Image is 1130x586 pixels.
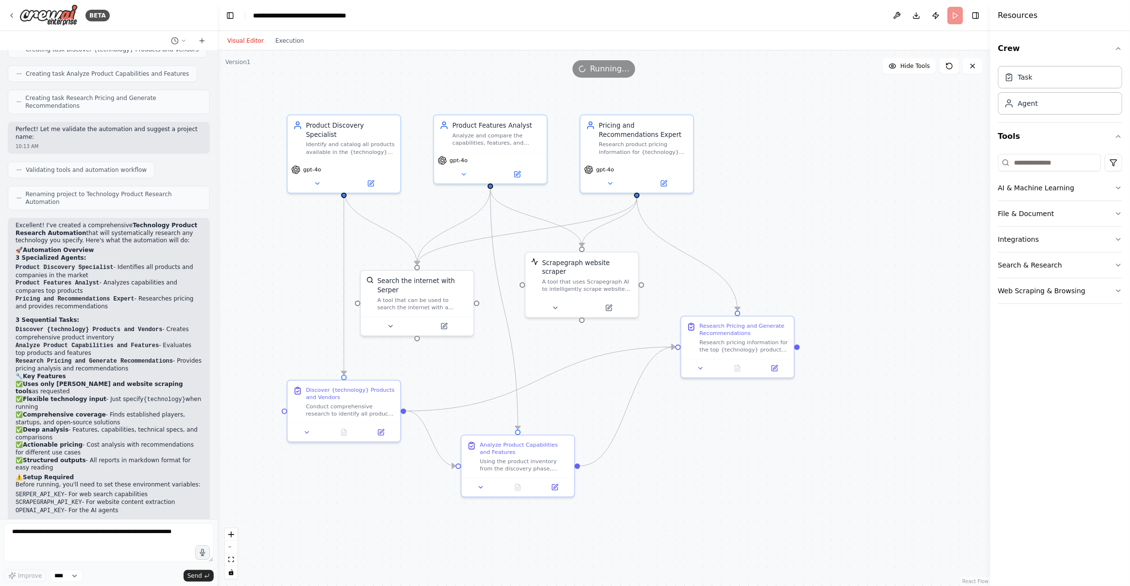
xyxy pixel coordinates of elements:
code: Analyze Product Capabilities and Features [16,342,159,349]
p: ✅ as requested ✅ - Just specify when running ✅ - Finds established players, startups, and open-so... [16,381,202,472]
span: Renaming project to Technology Product Research Automation [26,190,202,206]
div: Crew [998,62,1122,122]
button: Switch to previous chat [167,35,190,47]
div: Agent [1018,99,1038,108]
strong: Deep analysis [23,426,68,433]
span: gpt-4o [450,157,468,164]
div: Discover {technology} Products and VendorsConduct comprehensive research to identify all products... [287,380,401,442]
div: Version 1 [225,58,251,66]
button: Open in side panel [365,427,397,438]
div: Search the internet with Serper [377,276,468,295]
button: Click to speak your automation idea [195,545,210,560]
button: No output available [324,427,363,438]
button: zoom in [225,528,237,541]
span: Creating task Analyze Product Capabilities and Features [26,70,189,78]
strong: Actionable pricing [23,441,83,448]
code: Pricing and Recommendations Expert [16,296,135,302]
code: SERPER_API_KEY [16,491,65,498]
div: Scrapegraph website scraper [542,258,633,276]
button: zoom out [225,541,237,553]
span: Creating task Research Pricing and Generate Recommendations [25,94,202,110]
button: Open in side panel [539,482,571,493]
div: Research product pricing information for {technology} solutions and provide strategic recommendat... [599,141,688,155]
p: Before running, you'll need to set these environment variables: [16,481,202,489]
button: Execution [270,35,310,47]
g: Edge from 867e7032-ead0-4fe0-9347-bda6f2e9814d to a4a907b8-de8a-4b6b-aa8a-8eb20ccc73ad [406,406,455,470]
button: File & Document [998,201,1122,226]
button: Visual Editor [221,35,270,47]
button: No output available [718,363,757,374]
button: Integrations [998,227,1122,252]
button: Open in side panel [345,178,397,189]
div: Research pricing information for the top {technology} products identified in previous analyses. G... [700,338,789,353]
h4: Resources [998,10,1038,21]
span: Improve [18,572,42,580]
strong: 3 Specialized Agents: [16,254,86,261]
code: Product Discovery Specialist [16,264,114,271]
button: Open in side panel [418,321,470,332]
h2: 🔧 [16,373,202,381]
button: AI & Machine Learning [998,175,1122,201]
a: React Flow attribution [962,579,989,584]
li: - Creates comprehensive product inventory [16,326,202,341]
button: Improve [4,569,46,582]
div: Product Features AnalystAnalyze and compare the capabilities, features, and technical specificati... [433,115,548,184]
button: Open in side panel [759,363,790,374]
button: Open in side panel [638,178,690,189]
div: Discover {technology} Products and Vendors [306,386,395,401]
p: Excellent! I've created a comprehensive that will systematically research any technology you spec... [16,222,202,245]
li: - For website content extraction [16,499,202,507]
g: Edge from af4a4ed8-594a-48f4-bf5a-11d4b36b77de to 4ed3c08b-1f89-4126-95bf-3a6dfc7fbde7 [413,189,495,265]
strong: Setup Required [23,474,74,481]
button: Search & Research [998,252,1122,278]
g: Edge from 72da2eac-2b63-4a34-a846-62203787377f to 867e7032-ead0-4fe0-9347-bda6f2e9814d [339,189,349,375]
code: SCRAPEGRAPH_API_KEY [16,499,82,506]
li: - For the AI agents [16,507,202,515]
button: Hide right sidebar [969,9,982,22]
div: Research Pricing and Generate Recommendations [700,322,789,336]
code: Discover {technology} Products and Vendors [16,326,162,333]
g: Edge from a4a907b8-de8a-4b6b-aa8a-8eb20ccc73ad to c5dcb707-d54d-4416-883b-7071354f8d9f [580,342,675,470]
button: toggle interactivity [225,566,237,579]
img: ScrapegraphScrapeTool [531,258,539,265]
div: Product Features Analyst [453,121,541,130]
div: Analyze Product Capabilities and Features [480,441,569,455]
button: Tools [998,123,1122,150]
li: - Analyzes capabilities and compares top products [16,279,202,295]
strong: Automation Overview [23,247,94,253]
strong: Key Features [23,373,66,380]
div: A tool that uses Scrapegraph AI to intelligently scrape website content. [542,278,633,293]
span: Send [187,572,202,580]
div: React Flow controls [225,528,237,579]
button: Open in side panel [583,302,635,314]
div: Task [1018,72,1032,82]
div: Product Discovery Specialist [306,121,395,139]
strong: 3 Sequential Tasks: [16,317,79,323]
div: BETA [85,10,110,21]
li: - Provides pricing analysis and recommendations [16,357,202,373]
g: Edge from af4a4ed8-594a-48f4-bf5a-11d4b36b77de to a4a907b8-de8a-4b6b-aa8a-8eb20ccc73ad [486,189,522,430]
g: Edge from 18a48451-a124-49b0-b8b2-1be60b7bcdde to 91f4154c-d527-4a56-9d90-95a1a995b425 [577,198,641,247]
div: Pricing and Recommendations ExpertResearch product pricing information for {technology} solutions... [580,115,694,194]
strong: Flexible technology input [23,396,106,402]
div: Using the product inventory from the discovery phase, conduct detailed analysis of the top {techn... [480,457,569,472]
button: Web Scraping & Browsing [998,278,1122,303]
code: Product Features Analyst [16,280,100,286]
div: Analyze Product Capabilities and FeaturesUsing the product inventory from the discovery phase, co... [461,435,575,497]
li: - For web search capabilities [16,491,202,499]
div: Pricing and Recommendations Expert [599,121,688,139]
g: Edge from af4a4ed8-594a-48f4-bf5a-11d4b36b77de to 91f4154c-d527-4a56-9d90-95a1a995b425 [486,189,586,247]
code: Research Pricing and Generate Recommendations [16,358,173,365]
code: {technology} [143,396,185,403]
button: No output available [498,482,537,493]
div: Product Discovery SpecialistIdentify and catalog all products available in the {technology} marke... [287,115,401,194]
strong: Uses only [PERSON_NAME] and website scraping tools [16,381,183,395]
button: Start a new chat [194,35,210,47]
button: Send [184,570,214,582]
div: SerperDevToolSearch the internet with SerperA tool that can be used to search the internet with a... [360,270,474,336]
div: A tool that can be used to search the internet with a search_query. Supports different search typ... [377,297,468,311]
li: - Evaluates top products and features [16,342,202,357]
li: - Identifies all products and companies in the market [16,264,202,279]
img: Logo [19,4,78,26]
img: SerperDevTool [366,276,373,284]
